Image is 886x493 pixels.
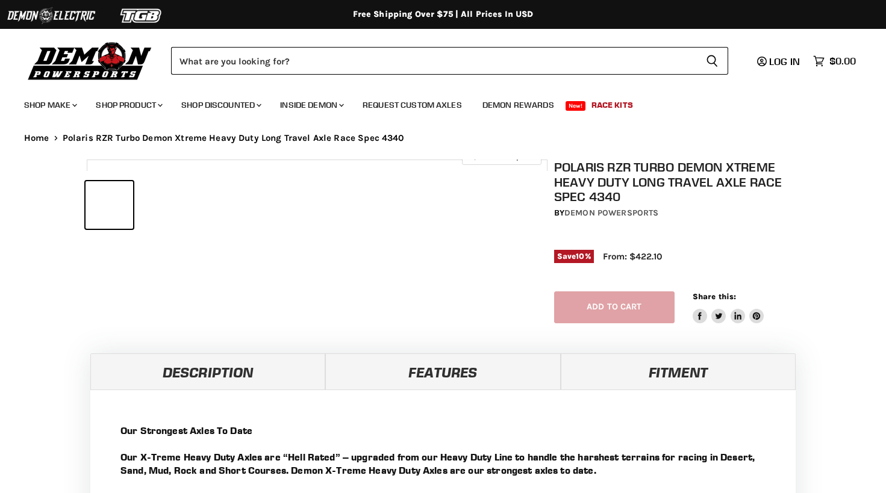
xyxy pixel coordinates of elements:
[693,292,736,301] span: Share this:
[564,208,658,218] a: Demon Powersports
[87,93,170,117] a: Shop Product
[807,52,862,70] a: $0.00
[271,93,351,117] a: Inside Demon
[90,353,325,389] a: Description
[171,47,728,75] form: Product
[696,47,728,75] button: Search
[554,206,805,220] div: by
[86,181,133,229] button: IMAGE thumbnail
[171,47,696,75] input: Search
[603,251,662,262] span: From: $422.10
[15,88,853,117] ul: Main menu
[829,55,856,67] span: $0.00
[554,250,594,263] span: Save %
[473,93,563,117] a: Demon Rewards
[15,93,84,117] a: Shop Make
[24,39,156,82] img: Demon Powersports
[468,152,535,161] span: Click to expand
[693,291,764,323] aside: Share this:
[24,133,49,143] a: Home
[554,160,805,204] h1: Polaris RZR Turbo Demon Xtreme Heavy Duty Long Travel Axle Race Spec 4340
[96,4,187,27] img: TGB Logo 2
[576,252,584,261] span: 10
[769,55,800,67] span: Log in
[6,4,96,27] img: Demon Electric Logo 2
[172,93,269,117] a: Shop Discounted
[63,133,404,143] span: Polaris RZR Turbo Demon Xtreme Heavy Duty Long Travel Axle Race Spec 4340
[354,93,471,117] a: Request Custom Axles
[325,353,560,389] a: Features
[582,93,642,117] a: Race Kits
[566,101,586,111] span: New!
[561,353,796,389] a: Fitment
[752,56,807,67] a: Log in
